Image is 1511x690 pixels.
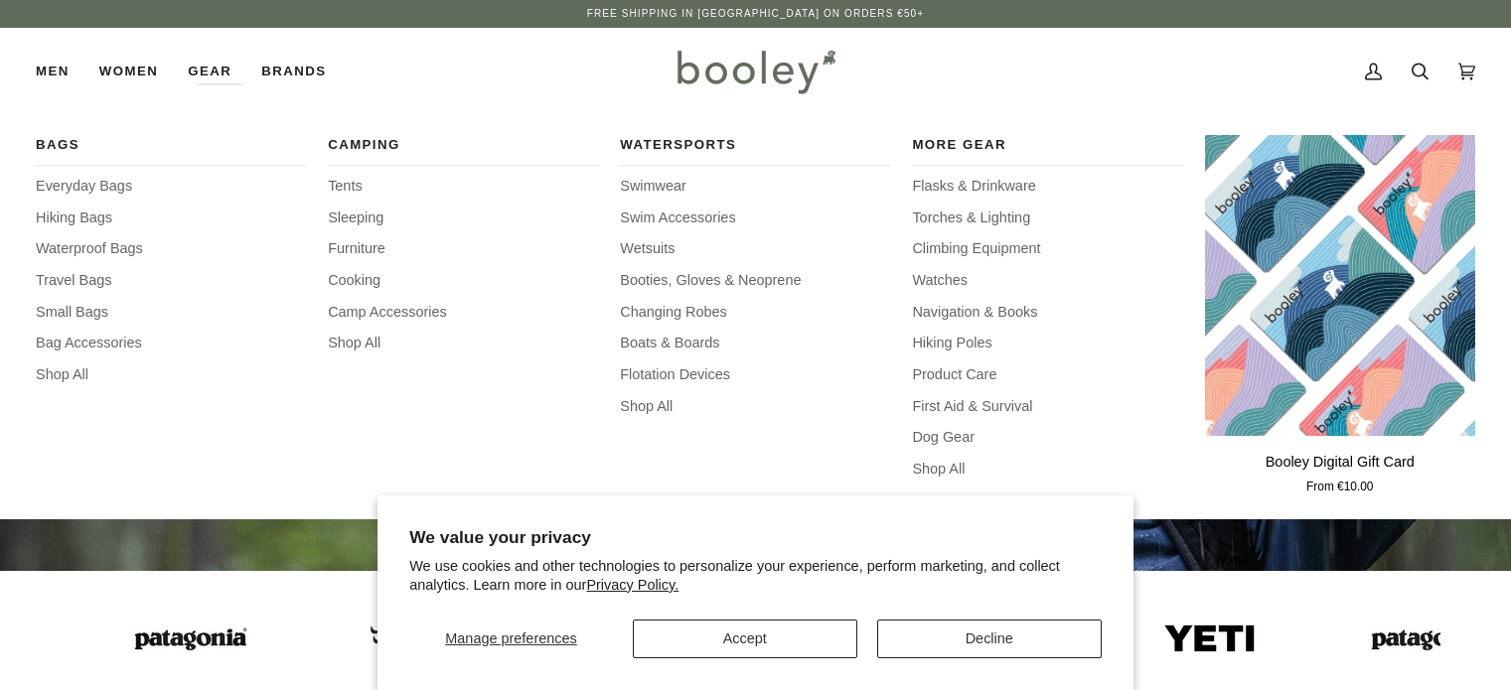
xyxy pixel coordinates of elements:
a: Changing Robes [620,302,890,324]
span: Gear [188,62,231,81]
h2: We value your privacy [409,527,1102,548]
a: Camp Accessories [328,302,598,324]
span: Bags [36,135,306,155]
a: Waterproof Bags [36,238,306,260]
a: Flasks & Drinkware [912,176,1182,198]
a: Hiking Poles [912,333,1182,354]
span: More Gear [912,135,1182,155]
a: Bag Accessories [36,333,306,354]
a: Shop All [328,333,598,354]
a: Navigation & Books [912,302,1182,324]
span: Watersports [620,135,890,155]
button: Accept [633,620,857,658]
button: Manage preferences [409,620,613,658]
a: Tents [328,176,598,198]
a: Sleeping [328,207,598,229]
span: Camping [328,135,598,155]
a: Privacy Policy. [586,577,679,593]
a: Furniture [328,238,598,260]
a: Booley Digital Gift Card [1205,444,1475,496]
a: Shop All [620,396,890,418]
a: Hiking Bags [36,207,306,229]
span: From €10.00 [1306,479,1373,496]
a: Small Bags [36,302,306,324]
a: Watersports [620,135,890,166]
a: Gear [173,28,246,115]
a: Climbing Equipment [912,238,1182,260]
a: Booley Digital Gift Card [1205,135,1475,436]
a: First Aid & Survival [912,396,1182,418]
a: Booties, Gloves & Neoprene [620,270,890,292]
a: Swimwear [620,176,890,198]
p: We use cookies and other technologies to personalize your experience, perform marketing, and coll... [409,557,1102,595]
a: Men [36,28,84,115]
product-grid-item-variant: €10.00 [1205,135,1475,436]
a: Wetsuits [620,238,890,260]
a: Camping [328,135,598,166]
a: Boats & Boards [620,333,890,354]
a: Travel Bags [36,270,306,292]
span: Women [99,62,158,81]
a: Watches [912,270,1182,292]
a: Flotation Devices [620,364,890,386]
a: Women [84,28,173,115]
div: Gear Bags Everyday Bags Hiking Bags Waterproof Bags Travel Bags Small Bags Bag Accessories Shop A... [173,28,246,115]
a: Product Care [912,364,1182,386]
product-grid-item: Booley Digital Gift Card [1205,135,1475,495]
a: Shop All [36,364,306,386]
p: Free Shipping in [GEOGRAPHIC_DATA] on Orders €50+ [587,6,924,22]
p: Booley Digital Gift Card [1266,452,1415,474]
a: Brands [246,28,341,115]
span: Manage preferences [445,630,576,646]
a: Swim Accessories [620,207,890,229]
a: Dog Gear [912,427,1182,449]
a: Shop All [912,459,1182,481]
a: Torches & Lighting [912,207,1182,229]
img: Booley [669,43,842,100]
a: More Gear [912,135,1182,166]
a: Bags [36,135,306,166]
span: Brands [261,62,326,81]
a: Everyday Bags [36,176,306,198]
a: Cooking [328,270,598,292]
button: Decline [877,620,1102,658]
span: Men [36,62,70,81]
